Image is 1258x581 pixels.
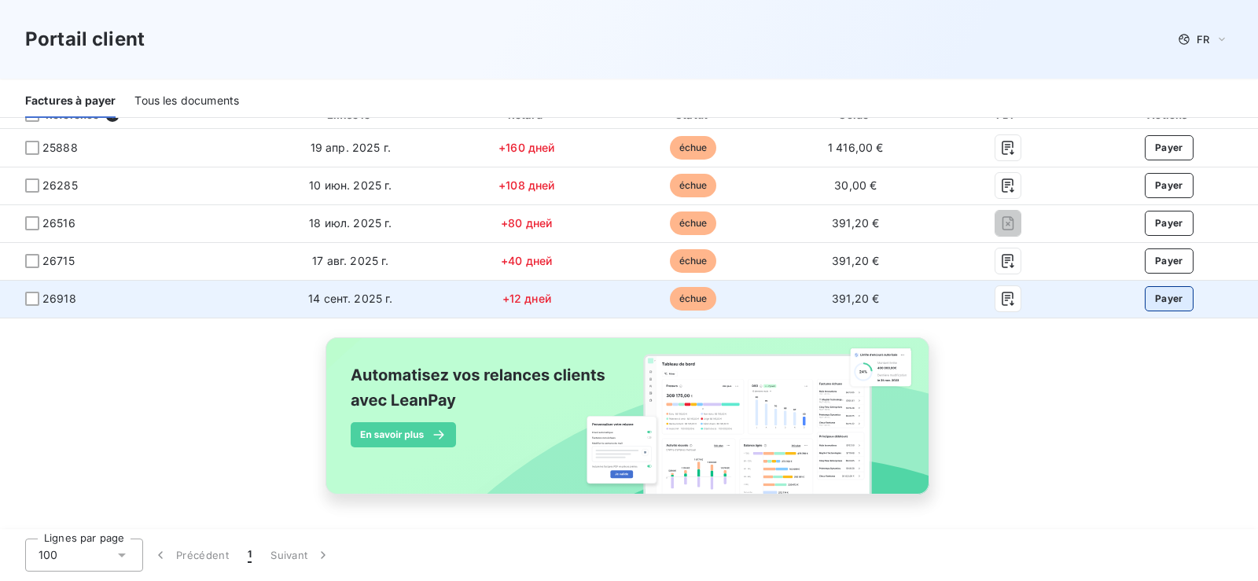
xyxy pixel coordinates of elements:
div: Factures à payer [25,85,116,118]
span: +108 дней [498,178,554,192]
span: 14 сент. 2025 г. [308,292,392,305]
span: échue [670,136,717,160]
button: Précédent [143,539,238,572]
span: échue [670,287,717,311]
span: échue [670,249,717,273]
span: 26715 [42,253,75,269]
button: Payer [1145,173,1194,198]
button: Payer [1145,135,1194,160]
div: Tous les documents [134,85,239,118]
span: 10 июн. 2025 г. [309,178,392,192]
span: 25888 [42,140,78,156]
button: 1 [238,539,261,572]
span: 26918 [42,291,76,307]
img: banner [311,328,947,521]
span: 1 [248,547,252,563]
span: 19 апр. 2025 г. [311,141,391,154]
span: 18 июл. 2025 г. [309,216,392,230]
span: 100 [39,547,57,563]
span: +160 дней [498,141,554,154]
span: échue [670,211,717,235]
button: Payer [1145,248,1194,274]
span: 26285 [42,178,78,193]
span: 391,20 € [832,292,879,305]
button: Payer [1145,286,1194,311]
span: +40 дней [501,254,552,267]
span: +12 дней [502,292,551,305]
span: 391,20 € [832,216,879,230]
button: Payer [1145,211,1194,236]
button: Suivant [261,539,340,572]
span: 26516 [42,215,75,231]
span: +80 дней [501,216,552,230]
span: 30,00 € [834,178,877,192]
h3: Portail client [25,25,145,53]
span: 391,20 € [832,254,879,267]
span: 17 авг. 2025 г. [312,254,388,267]
span: 1 416,00 € [828,141,884,154]
span: FR [1197,33,1209,46]
span: échue [670,174,717,197]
